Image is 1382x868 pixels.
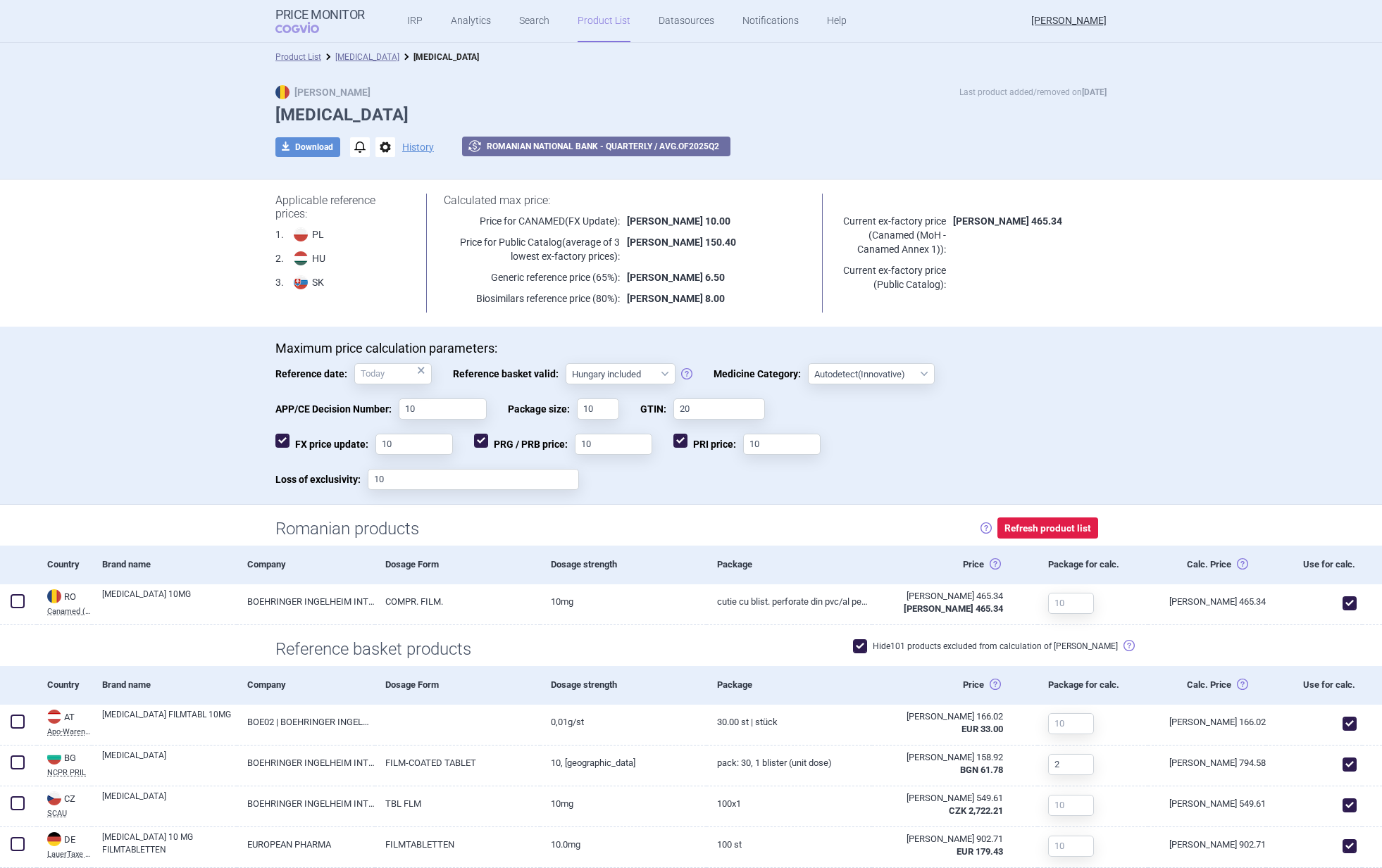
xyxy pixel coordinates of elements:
[1148,584,1265,619] a: [PERSON_NAME] 465.34
[444,214,620,228] p: Price for CANAMED (FX Update) :
[474,434,575,455] span: PRG / PRB price:
[883,590,1003,615] abbr: Ex-Factory without VAT from source
[37,708,92,736] a: ATATApo-Warenv.I
[706,666,872,704] div: Package
[706,746,872,780] a: Pack: 30, 1 Blister (unit dose)
[237,786,375,821] a: BOEHRINGER INGELHEIM INTERNATIONAL GMBH, [GEOGRAPHIC_DATA]
[47,832,92,848] div: DE
[275,434,375,455] span: FX price update:
[375,786,540,821] a: TBL FLM
[47,769,92,776] abbr: NCPR PRIL
[37,588,92,615] a: ROROCanamed (MoH - Canamed Annex 1)
[444,270,620,284] p: Generic reference price (65%):
[961,724,1003,734] strong: EUR 33.00
[1082,87,1107,97] strong: [DATE]
[1048,795,1094,816] input: 10
[462,137,730,156] button: Romanian National Bank - Quarterly / avg.of2025Q2
[714,363,808,384] span: Medicine Category:
[540,705,706,739] a: 0,01G/ST
[375,546,540,584] div: Dosage Form
[627,237,736,248] strong: [PERSON_NAME] 150.40
[237,827,375,862] a: EUROPEAN PHARMA
[540,546,706,584] div: Dosage strength
[47,589,61,603] img: Romania
[37,790,92,817] a: CZCZSCAU
[275,50,321,64] li: Product List
[47,589,92,605] div: RO
[237,746,375,780] a: BOEHRINGER INGELHEIM INTERNATIONAL GMBH, [GEOGRAPHIC_DATA]
[444,291,620,306] p: Biosimilars reference price (80%):
[706,786,872,821] a: 100X1
[673,398,765,420] input: GTIN:
[275,194,409,220] h1: Applicable reference prices:
[883,710,1003,736] abbr: Ex-Factory without VAT from source
[1148,705,1265,739] a: [PERSON_NAME] 166.02
[47,791,61,805] img: Czech Republic
[953,215,1062,227] strong: [PERSON_NAME] 465.34
[47,710,61,724] img: Austria
[47,750,92,766] div: BG
[237,546,375,584] div: Company
[275,85,290,99] img: RO
[375,666,540,704] div: Dosage Form
[275,341,1107,356] p: Maximum price calculation parameters:
[627,215,730,227] strong: [PERSON_NAME] 10.00
[47,832,61,846] img: Germany
[540,666,706,704] div: Dosage strength
[883,751,1003,776] abbr: Ex-Factory without VAT from source
[1038,666,1148,704] div: Package for calc.
[1148,827,1265,862] a: [PERSON_NAME] 902.71
[294,227,308,241] img: Poland
[312,251,337,265] span: HU NEAK
[294,275,308,289] img: Slovakia
[354,363,432,384] input: Reference date:×
[904,603,1003,614] strong: [PERSON_NAME] 465.34
[92,546,237,584] div: Brand name
[399,50,479,64] li: Jardiance
[949,805,1003,816] strong: CZK 2,722.21
[237,584,375,619] a: BOEHRINGER INGELHEIM INTERNATIONAL GMBH
[47,608,92,615] abbr: Canamed (MoH - Canamed Annex 1)
[960,765,1003,775] strong: BGN 61.78
[883,792,1003,817] abbr: Ex-Factory without VAT from source
[275,275,284,289] span: 3 .
[275,363,354,384] span: Reference date:
[540,786,706,821] a: 10MG
[444,194,806,207] h1: Calculated max price:
[566,363,676,384] select: Reference basket valid:
[37,546,92,584] div: Country
[883,590,1003,603] div: [PERSON_NAME] 465.34
[577,398,619,420] input: Package size:
[375,827,540,862] a: FILMTABLETTEN
[883,710,1003,723] div: [PERSON_NAME] 166.02
[275,398,399,420] span: APP/CE Decision Number:
[47,750,61,765] img: Bulgaria
[402,142,434,152] button: History
[417,363,425,378] div: ×
[102,588,237,613] a: [MEDICAL_DATA] 10MG
[275,22,339,33] span: COGVIO
[375,746,540,780] a: FILM-COATED TABLET
[37,831,92,858] a: DEDELauerTaxe CGM
[540,746,706,780] a: 10, [GEOGRAPHIC_DATA]
[413,52,479,62] strong: [MEDICAL_DATA]
[453,363,566,384] span: Reference basket valid:
[706,827,872,862] a: 100 St
[368,469,579,490] input: Loss of exclusivity:
[275,8,365,22] strong: Price Monitor
[853,639,1118,653] label: Hide 101 products excluded from calculation of [PERSON_NAME]
[1148,786,1265,821] a: [PERSON_NAME] 549.61
[743,434,821,455] input: PRI price:
[312,275,354,289] span: SK UUC-LP B
[102,790,237,815] a: [MEDICAL_DATA]
[275,469,368,490] span: Loss of exclusivity:
[47,850,92,858] abbr: LauerTaxe CGM
[627,272,725,283] strong: [PERSON_NAME] 6.50
[47,710,92,725] div: AT
[275,137,340,157] button: Download
[321,50,399,64] li: Jardiance
[840,263,946,291] p: Current ex-factory price ( Public Catalog ):
[102,749,237,774] a: [MEDICAL_DATA]
[540,584,706,619] a: 10mg
[1048,713,1094,734] input: 10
